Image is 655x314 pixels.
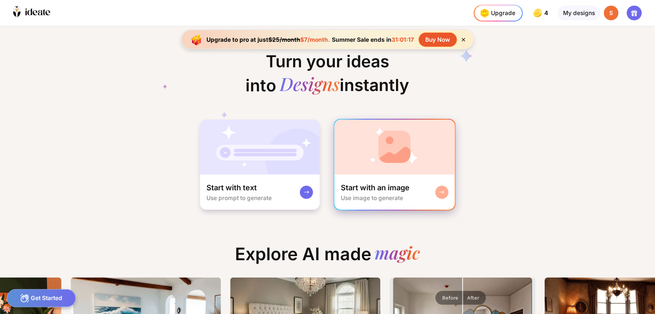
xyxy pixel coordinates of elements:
[268,36,300,43] span: $25/month
[206,194,272,202] div: Use prompt to generate
[206,183,257,193] div: Start with text
[7,289,76,307] div: Get Started
[558,6,600,21] div: My designs
[478,6,515,20] div: Upgrade
[478,6,491,20] img: upgrade-nav-btn-icon.gif
[188,31,205,48] img: upgrade-banner-new-year-icon.gif
[200,120,320,174] img: startWithTextCardBg.jpg
[229,244,427,271] div: Explore AI made
[300,36,330,43] span: $7/month.
[604,6,619,21] div: S
[330,36,416,43] div: Summer Sale ends in
[341,183,410,193] div: Start with an image
[419,33,457,47] div: Buy Now
[334,120,455,174] img: startWithImageCardBg.jpg
[206,36,330,43] div: Upgrade to pro at just
[545,10,550,17] span: 4
[391,36,414,43] span: 31:01:17
[375,244,420,264] div: magic
[341,194,403,202] div: Use image to generate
